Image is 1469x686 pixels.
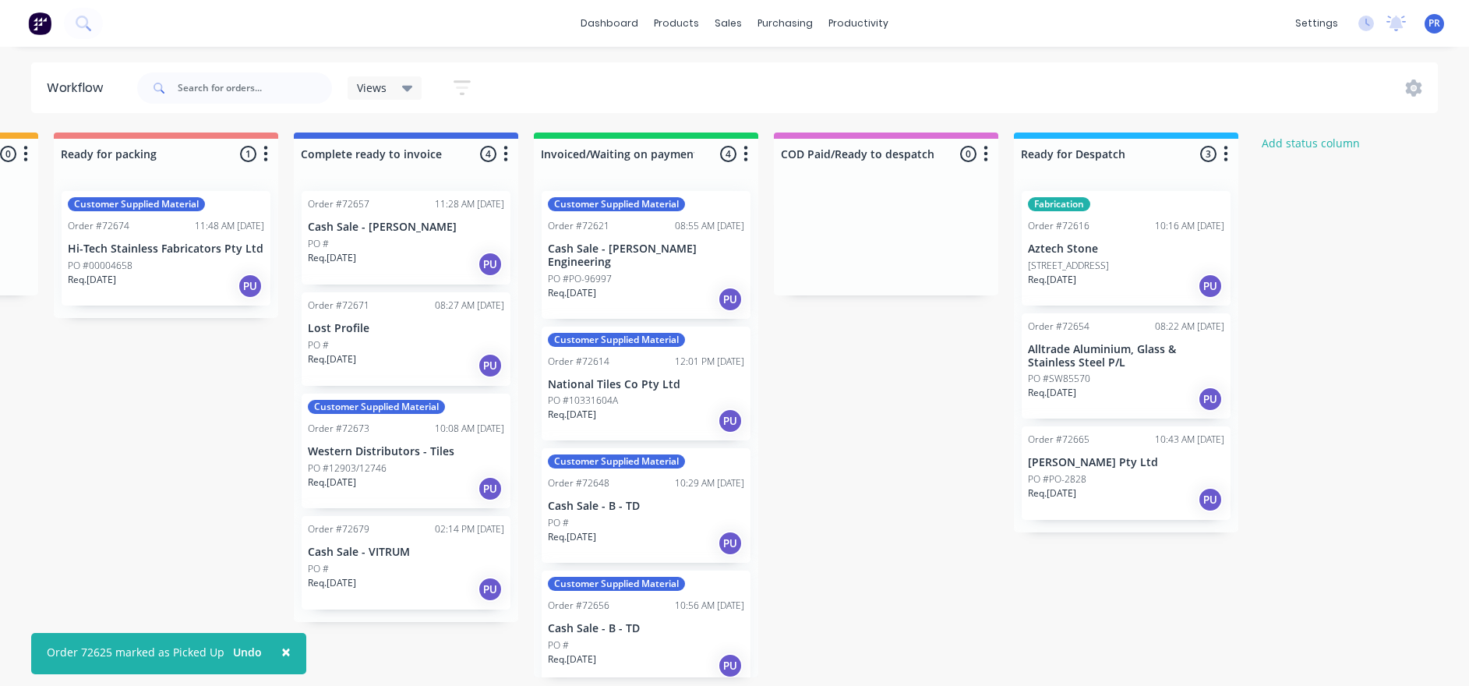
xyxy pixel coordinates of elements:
[62,191,270,306] div: Customer Supplied MaterialOrder #7267411:48 AM [DATE]Hi-Tech Stainless Fabricators Pty LtdPO #000...
[478,252,503,277] div: PU
[548,333,685,347] div: Customer Supplied Material
[308,546,504,559] p: Cash Sale - VITRUM
[1028,273,1076,287] p: Req. [DATE]
[28,12,51,35] img: Factory
[548,394,618,408] p: PO #10331604A
[548,500,744,513] p: Cash Sale - B - TD
[68,242,264,256] p: Hi-Tech Stainless Fabricators Pty Ltd
[542,571,750,685] div: Customer Supplied MaterialOrder #7265610:56 AM [DATE]Cash Sale - B - TDPO #Req.[DATE]PU
[308,461,387,476] p: PO #12903/12746
[302,292,510,386] div: Order #7267108:27 AM [DATE]Lost ProfilePO #Req.[DATE]PU
[1028,197,1090,211] div: Fabrication
[308,197,369,211] div: Order #72657
[308,476,356,490] p: Req. [DATE]
[548,476,609,490] div: Order #72648
[68,259,132,273] p: PO #00004658
[357,80,387,96] span: Views
[548,408,596,422] p: Req. [DATE]
[308,251,356,265] p: Req. [DATE]
[266,633,306,670] button: Close
[478,577,503,602] div: PU
[478,353,503,378] div: PU
[308,338,329,352] p: PO #
[548,219,609,233] div: Order #72621
[302,516,510,610] div: Order #7267902:14 PM [DATE]Cash Sale - VITRUMPO #Req.[DATE]PU
[1028,259,1109,273] p: [STREET_ADDRESS]
[1198,274,1223,299] div: PU
[435,522,504,536] div: 02:14 PM [DATE]
[1028,343,1224,370] p: Alltrade Aluminium, Glass & Stainless Steel P/L
[68,219,129,233] div: Order #72674
[548,530,596,544] p: Req. [DATE]
[1028,372,1090,386] p: PO #SW85570
[308,562,329,576] p: PO #
[68,197,205,211] div: Customer Supplied Material
[47,644,224,660] div: Order 72625 marked as Picked Up
[1155,219,1224,233] div: 10:16 AM [DATE]
[675,355,744,369] div: 12:01 PM [DATE]
[302,191,510,285] div: Order #7265711:28 AM [DATE]Cash Sale - [PERSON_NAME]PO #Req.[DATE]PU
[435,299,504,313] div: 08:27 AM [DATE]
[195,219,264,233] div: 11:48 AM [DATE]
[1028,242,1224,256] p: Aztech Stone
[548,197,685,211] div: Customer Supplied Material
[675,599,744,613] div: 10:56 AM [DATE]
[1028,386,1076,400] p: Req. [DATE]
[542,327,750,441] div: Customer Supplied MaterialOrder #7261412:01 PM [DATE]National Tiles Co Pty LtdPO #10331604AReq.[D...
[308,221,504,234] p: Cash Sale - [PERSON_NAME]
[718,408,743,433] div: PU
[308,322,504,335] p: Lost Profile
[548,638,569,652] p: PO #
[308,576,356,590] p: Req. [DATE]
[1022,426,1231,520] div: Order #7266510:43 AM [DATE][PERSON_NAME] Pty LtdPO #PO-2828Req.[DATE]PU
[1028,456,1224,469] p: [PERSON_NAME] Pty Ltd
[548,242,744,269] p: Cash Sale - [PERSON_NAME] Engineering
[542,448,750,563] div: Customer Supplied MaterialOrder #7264810:29 AM [DATE]Cash Sale - B - TDPO #Req.[DATE]PU
[548,622,744,635] p: Cash Sale - B - TD
[238,274,263,299] div: PU
[707,12,750,35] div: sales
[435,422,504,436] div: 10:08 AM [DATE]
[548,286,596,300] p: Req. [DATE]
[308,400,445,414] div: Customer Supplied Material
[646,12,707,35] div: products
[1028,433,1089,447] div: Order #72665
[718,287,743,312] div: PU
[224,641,270,664] button: Undo
[435,197,504,211] div: 11:28 AM [DATE]
[548,272,612,286] p: PO #PO-96997
[1028,472,1086,486] p: PO #PO-2828
[718,531,743,556] div: PU
[675,476,744,490] div: 10:29 AM [DATE]
[308,422,369,436] div: Order #72673
[548,516,569,530] p: PO #
[1022,313,1231,419] div: Order #7265408:22 AM [DATE]Alltrade Aluminium, Glass & Stainless Steel P/LPO #SW85570Req.[DATE]PU
[178,72,332,104] input: Search for orders...
[478,476,503,501] div: PU
[1155,433,1224,447] div: 10:43 AM [DATE]
[1198,387,1223,412] div: PU
[548,652,596,667] p: Req. [DATE]
[1022,191,1231,306] div: FabricationOrder #7261610:16 AM [DATE]Aztech Stone[STREET_ADDRESS]Req.[DATE]PU
[548,355,609,369] div: Order #72614
[68,273,116,287] p: Req. [DATE]
[548,454,685,469] div: Customer Supplied Material
[1254,133,1368,154] button: Add status column
[308,352,356,366] p: Req. [DATE]
[1155,320,1224,334] div: 08:22 AM [DATE]
[302,394,510,508] div: Customer Supplied MaterialOrder #7267310:08 AM [DATE]Western Distributors - TilesPO #12903/12746R...
[1428,16,1440,30] span: PR
[281,641,291,663] span: ×
[548,577,685,591] div: Customer Supplied Material
[548,378,744,391] p: National Tiles Co Pty Ltd
[1287,12,1346,35] div: settings
[308,299,369,313] div: Order #72671
[718,653,743,678] div: PU
[1028,486,1076,500] p: Req. [DATE]
[308,445,504,458] p: Western Distributors - Tiles
[548,599,609,613] div: Order #72656
[821,12,896,35] div: productivity
[675,219,744,233] div: 08:55 AM [DATE]
[308,522,369,536] div: Order #72679
[750,12,821,35] div: purchasing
